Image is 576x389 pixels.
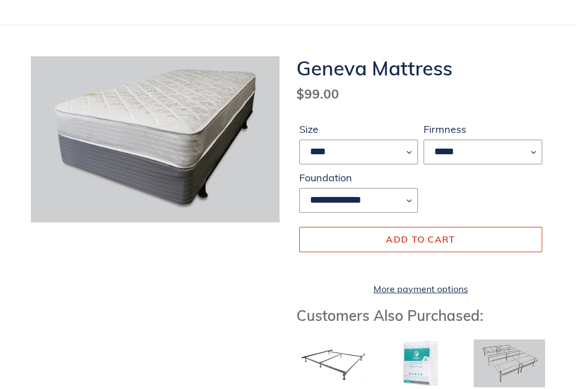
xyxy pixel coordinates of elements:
[386,234,455,245] span: Add to cart
[299,227,542,252] button: Add to cart
[299,122,418,137] label: Size
[299,170,418,185] label: Foundation
[296,56,545,80] h1: Geneva Mattress
[385,339,456,387] img: Mattress Protector
[299,282,542,296] a: More payment options
[296,339,368,387] img: Bed Frame
[296,86,339,102] span: $99.00
[296,307,545,324] h3: Customers Also Purchased:
[474,339,545,387] img: Adjustable Base
[424,122,542,137] label: Firmness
